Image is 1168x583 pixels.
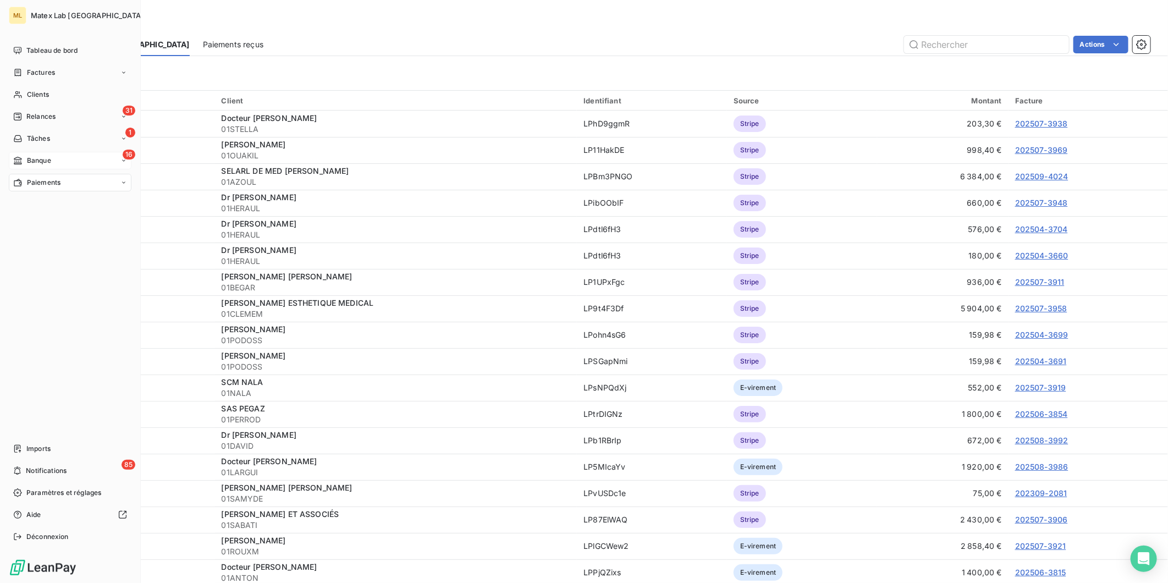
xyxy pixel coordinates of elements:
span: 16 [123,150,135,159]
td: 1 920,00 € [877,454,1009,480]
span: 01HERAUL [222,203,571,214]
td: 203,30 € [877,111,1009,137]
span: Paramètres et réglages [26,488,101,498]
td: LP87ElWAQ [577,507,727,533]
span: 01OUAKIL [222,150,571,161]
span: Stripe [734,485,766,502]
span: Notifications [26,466,67,476]
span: Stripe [734,327,766,343]
span: [PERSON_NAME] [222,351,286,360]
td: LPsNPQdXj [577,375,727,401]
span: E-virement [734,459,783,475]
span: 01STELLA [222,124,571,135]
td: 552,00 € [877,375,1009,401]
a: 202504-3704 [1015,224,1068,234]
span: [PERSON_NAME] ESTHETIQUE MEDICAL [222,298,374,307]
span: 01SAMYDE [222,493,571,504]
td: 2 430,00 € [877,507,1009,533]
a: 202504-3691 [1015,356,1067,366]
span: Paiements reçus [203,39,263,50]
a: 202507-3948 [1015,198,1068,207]
td: LPdtl6fH3 [577,216,727,243]
div: Facture [1015,96,1161,105]
span: [PERSON_NAME] [PERSON_NAME] [222,272,352,281]
span: 01NALA [222,388,571,399]
td: LPBm3PNGO [577,163,727,190]
td: LPhD9ggmR [577,111,727,137]
span: Tableau de bord [26,46,78,56]
span: 01PERROD [222,414,571,425]
td: 2 858,40 € [877,533,1009,559]
span: Stripe [734,248,766,264]
span: Imports [26,444,51,454]
td: 159,98 € [877,322,1009,348]
span: Stripe [734,300,766,317]
span: 01AZOUL [222,177,571,188]
span: Stripe [734,142,766,158]
span: 1 [125,128,135,137]
span: 01HERAUL [222,256,571,267]
span: 01CLEMEM [222,309,571,320]
button: Actions [1073,36,1128,53]
span: Relances [26,112,56,122]
span: Aide [26,510,41,520]
span: [PERSON_NAME] ET ASSOCIÉS [222,509,339,519]
a: 202508-3986 [1015,462,1068,471]
td: 576,00 € [877,216,1009,243]
td: LPSGapNmi [577,348,727,375]
td: 998,40 € [877,137,1009,163]
span: 85 [122,460,135,470]
a: 202507-3919 [1015,383,1066,392]
a: 202507-3969 [1015,145,1068,155]
span: Dr [PERSON_NAME] [222,193,296,202]
span: Stripe [734,116,766,132]
td: LP9t4F3Df [577,295,727,322]
a: Aide [9,506,131,524]
span: [PERSON_NAME] [222,140,286,149]
span: Tâches [27,134,50,144]
input: Rechercher [904,36,1069,53]
a: 202309-2081 [1015,488,1067,498]
span: Stripe [734,195,766,211]
span: 01SABATI [222,520,571,531]
div: ML [9,7,26,24]
td: LPtrDIGNz [577,401,727,427]
td: LPvUSDc1e [577,480,727,507]
span: Docteur [PERSON_NAME] [222,562,317,571]
td: LPibOObIF [577,190,727,216]
a: 202507-3921 [1015,541,1066,551]
div: Identifiant [583,96,720,105]
span: Dr [PERSON_NAME] [222,245,296,255]
td: LPdtl6fH3 [577,243,727,269]
span: [PERSON_NAME] [PERSON_NAME] [222,483,352,492]
span: Matex Lab [GEOGRAPHIC_DATA] [31,11,144,20]
td: LPohn4sG6 [577,322,727,348]
span: Banque [27,156,51,166]
a: 202504-3699 [1015,330,1068,339]
span: 01ROUXM [222,546,571,557]
span: SCM NALA [222,377,263,387]
a: 202506-3854 [1015,409,1068,419]
span: 01BEGAR [222,282,571,293]
a: 202507-3958 [1015,304,1067,313]
td: LP11HakDE [577,137,727,163]
span: Dr [PERSON_NAME] [222,430,296,439]
span: Paiements [27,178,60,188]
a: 202504-3660 [1015,251,1068,260]
td: 5 904,00 € [877,295,1009,322]
span: E-virement [734,564,783,581]
td: 936,00 € [877,269,1009,295]
span: 01DAVID [222,441,571,452]
span: [PERSON_NAME] [222,536,286,545]
span: E-virement [734,380,783,396]
span: 31 [123,106,135,116]
span: Stripe [734,168,766,185]
td: 75,00 € [877,480,1009,507]
td: 159,98 € [877,348,1009,375]
a: 202507-3906 [1015,515,1068,524]
td: 180,00 € [877,243,1009,269]
span: 01LARGUI [222,467,571,478]
a: 202507-3938 [1015,119,1068,128]
span: Factures [27,68,55,78]
span: Déconnexion [26,532,69,542]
